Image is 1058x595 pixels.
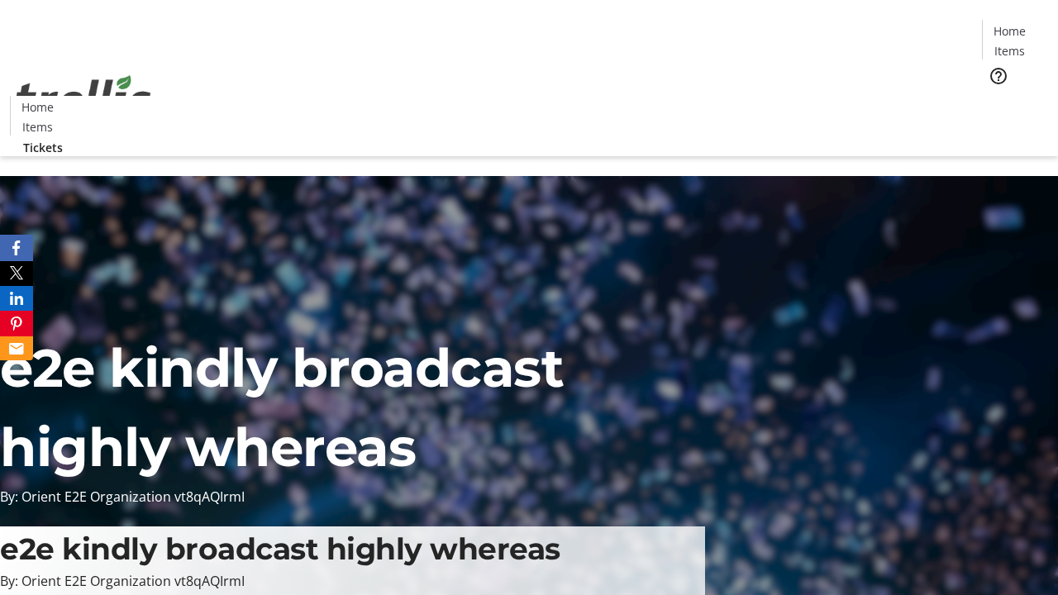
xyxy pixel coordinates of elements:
[994,42,1025,59] span: Items
[11,98,64,116] a: Home
[23,139,63,156] span: Tickets
[10,139,76,156] a: Tickets
[995,96,1035,113] span: Tickets
[11,118,64,136] a: Items
[994,22,1026,40] span: Home
[983,22,1036,40] a: Home
[983,42,1036,59] a: Items
[982,96,1048,113] a: Tickets
[10,57,157,140] img: Orient E2E Organization vt8qAQIrmI's Logo
[982,59,1015,93] button: Help
[22,118,53,136] span: Items
[21,98,54,116] span: Home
